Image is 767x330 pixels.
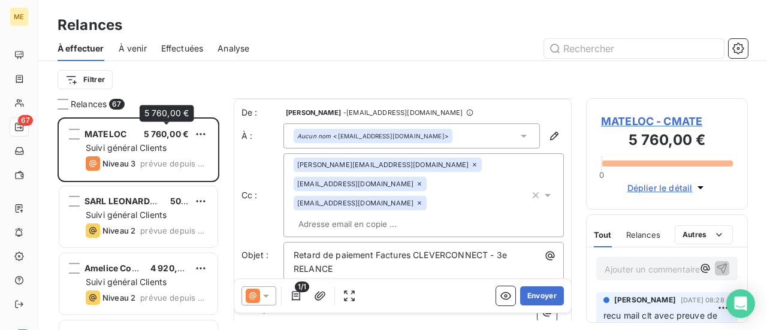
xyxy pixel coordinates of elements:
h3: 5 760,00 € [601,129,733,153]
span: - [EMAIL_ADDRESS][DOMAIN_NAME] [343,109,463,116]
span: Effectuées [161,43,204,55]
div: Open Intercom Messenger [726,289,755,318]
h3: Relances [58,14,122,36]
span: [EMAIL_ADDRESS][DOMAIN_NAME] [297,180,413,187]
span: 5 760,00 € [144,129,189,139]
span: [EMAIL_ADDRESS][DOMAIN_NAME] [297,199,413,207]
span: Déplier le détail [627,181,693,194]
input: Adresse email en copie ... [294,215,432,233]
div: <[EMAIL_ADDRESS][DOMAIN_NAME]> [297,132,449,140]
span: À venir [119,43,147,55]
span: 4 920,00 € [150,263,197,273]
span: [PERSON_NAME] [286,109,341,116]
span: MATELOC [84,129,126,139]
em: Aucun nom [297,132,331,140]
span: Suivi général Clients [86,143,167,153]
span: Relances [626,230,660,240]
span: Niveau 2 [102,293,135,302]
label: À : [241,130,283,142]
span: Suivi général Clients [86,277,167,287]
span: À effectuer [58,43,104,55]
span: MATELOC - CMATE [601,113,733,129]
span: 67 [109,99,124,110]
span: Niveau 2 [102,226,135,235]
span: prévue depuis 252 jours [140,293,208,302]
div: grid [58,117,219,330]
button: Déplier le détail [624,181,711,195]
div: ME [10,7,29,26]
span: De : [241,107,283,119]
button: Envoyer [520,286,564,305]
span: [DATE] 08:28 [681,296,724,304]
span: 67 [18,115,33,126]
span: [PERSON_NAME][EMAIL_ADDRESS][DOMAIN_NAME] [297,161,469,168]
span: 0 [599,170,604,180]
span: [PERSON_NAME] [614,295,676,305]
button: Filtrer [58,70,113,89]
span: 1/1 [295,281,309,292]
span: 500,00 € [170,196,209,206]
span: Analyse [218,43,249,55]
span: Suivi général Clients [86,210,167,220]
span: Bonjour [249,304,279,314]
span: Niveau 3 [102,159,135,168]
button: Autres [675,225,733,244]
span: Retard de paiement Factures CLEVERCONNECT - 3e RELANCE [294,250,509,274]
span: Tout [594,230,612,240]
span: prévue depuis 253 jours [140,226,208,235]
input: Rechercher [544,39,724,58]
span: Relances [71,98,107,110]
span: 5 760,00 € [144,108,189,118]
span: prévue depuis 253 jours [140,159,208,168]
span: Amelice Conseil [84,263,152,273]
label: Cc : [241,189,283,201]
span: Objet : [241,250,268,260]
span: SARL LEONARDO CONSULTING/ MVIP [84,196,242,206]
